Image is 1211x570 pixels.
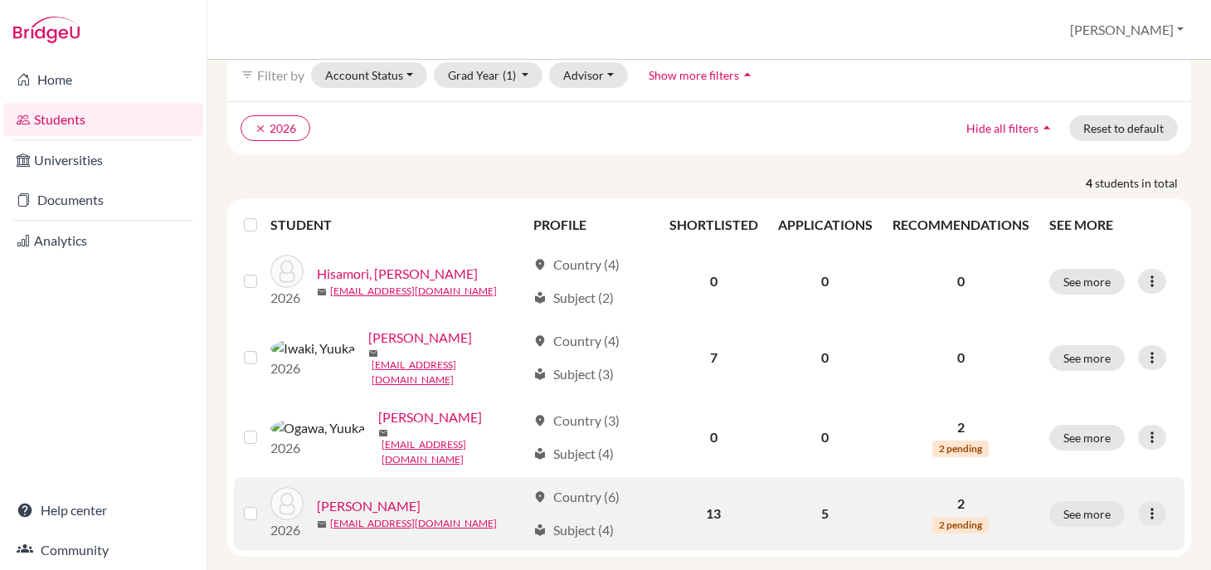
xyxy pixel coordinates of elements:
p: 0 [892,271,1029,291]
td: 0 [768,245,883,318]
a: [PERSON_NAME] [368,328,472,348]
i: filter_list [241,68,254,81]
div: Country (4) [533,255,620,275]
span: location_on [533,258,547,271]
i: arrow_drop_up [1038,119,1055,136]
div: Subject (4) [533,444,614,464]
span: location_on [533,490,547,504]
span: 2 pending [932,441,989,457]
a: Students [3,103,203,136]
a: [EMAIL_ADDRESS][DOMAIN_NAME] [382,437,526,467]
button: Hide all filtersarrow_drop_up [952,115,1069,141]
div: Subject (2) [533,288,614,308]
th: STUDENT [270,205,523,245]
a: Help center [3,494,203,527]
td: 0 [768,397,883,477]
span: mail [368,348,378,358]
th: APPLICATIONS [768,205,883,245]
span: Hide all filters [966,121,1038,135]
div: Country (4) [533,331,620,351]
span: mail [317,519,327,529]
td: 0 [659,397,768,477]
th: PROFILE [523,205,659,245]
button: Account Status [311,62,427,88]
img: Ogawa, Yuuka [270,418,365,438]
th: SEE MORE [1039,205,1184,245]
div: Subject (4) [533,520,614,540]
p: 2 [892,417,1029,437]
i: clear [255,123,266,134]
a: [EMAIL_ADDRESS][DOMAIN_NAME] [330,516,497,531]
p: 2 [892,494,1029,514]
button: Show more filtersarrow_drop_up [635,62,770,88]
span: local_library [533,368,547,381]
td: 0 [659,245,768,318]
td: 0 [768,318,883,397]
th: SHORTLISTED [659,205,768,245]
a: Documents [3,183,203,217]
div: Country (3) [533,411,620,431]
img: Hisamori, Yurino [270,255,304,288]
p: 2026 [270,358,355,378]
i: arrow_drop_up [739,66,756,83]
button: See more [1049,345,1125,371]
span: Filter by [257,67,304,83]
p: 2026 [270,288,304,308]
a: Analytics [3,224,203,257]
span: (1) [503,68,516,82]
p: 2026 [270,438,365,458]
button: clear2026 [241,115,310,141]
span: local_library [533,291,547,304]
button: See more [1049,269,1125,295]
td: 13 [659,477,768,550]
td: 7 [659,318,768,397]
button: Grad Year(1) [434,62,543,88]
a: [PERSON_NAME] [317,496,421,516]
div: Subject (3) [533,364,614,384]
span: local_library [533,447,547,460]
td: 5 [768,477,883,550]
button: See more [1049,425,1125,451]
span: 2 pending [932,517,989,533]
div: Country (6) [533,487,620,507]
span: Show more filters [649,68,739,82]
a: Universities [3,144,203,177]
a: [EMAIL_ADDRESS][DOMAIN_NAME] [372,358,526,387]
a: Home [3,63,203,96]
button: Reset to default [1069,115,1178,141]
img: Bridge-U [13,17,80,43]
span: location_on [533,414,547,427]
a: Hisamori, [PERSON_NAME] [317,264,478,284]
button: See more [1049,501,1125,527]
span: students in total [1095,174,1191,192]
span: mail [317,287,327,297]
span: local_library [533,524,547,537]
span: location_on [533,334,547,348]
p: 2026 [270,520,304,540]
button: [PERSON_NAME] [1063,14,1191,46]
th: RECOMMENDATIONS [883,205,1039,245]
a: [EMAIL_ADDRESS][DOMAIN_NAME] [330,284,497,299]
p: 0 [892,348,1029,368]
img: Iwaki, Yuuka [270,339,355,358]
span: mail [378,428,388,438]
strong: 4 [1086,174,1095,192]
img: Shingu, Yu [270,487,304,520]
a: [PERSON_NAME] [378,407,482,427]
button: Advisor [549,62,628,88]
a: Community [3,533,203,567]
